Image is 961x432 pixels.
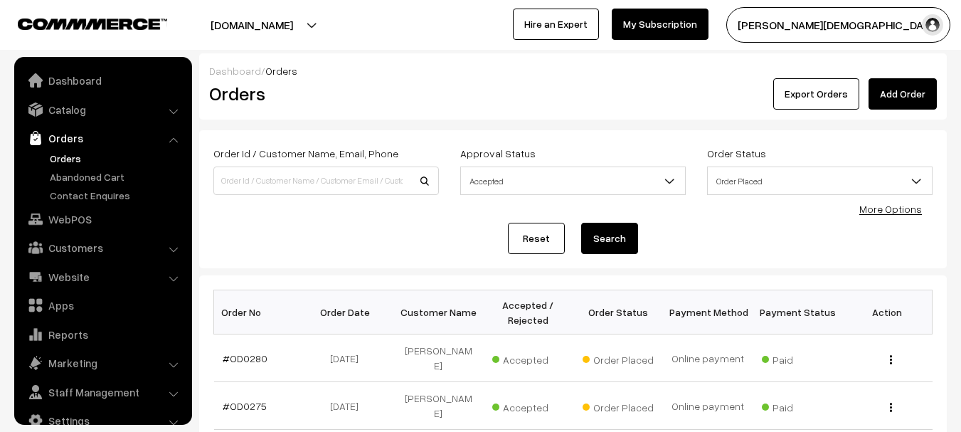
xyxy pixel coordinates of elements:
a: WebPOS [18,206,187,232]
td: Online payment [663,382,753,430]
a: Hire an Expert [513,9,599,40]
a: Abandoned Cart [46,169,187,184]
a: Customers [18,235,187,260]
a: Reports [18,322,187,347]
a: Reset [508,223,565,254]
span: Orders [265,65,297,77]
td: Online payment [663,334,753,382]
label: Approval Status [460,146,536,161]
a: Dashboard [209,65,261,77]
a: Marketing [18,350,187,376]
th: Action [842,290,932,334]
a: Website [18,264,187,290]
span: Paid [762,396,833,415]
th: Customer Name [393,290,483,334]
th: Order Date [304,290,393,334]
img: Menu [890,355,892,364]
a: COMMMERCE [18,14,142,31]
span: Accepted [461,169,685,194]
h2: Orders [209,83,437,105]
label: Order Id / Customer Name, Email, Phone [213,146,398,161]
button: [DOMAIN_NAME] [161,7,343,43]
span: Order Placed [583,349,654,367]
button: Search [581,223,638,254]
td: [PERSON_NAME] [393,382,483,430]
img: Menu [890,403,892,412]
span: Paid [762,349,833,367]
a: #OD0280 [223,352,267,364]
button: Export Orders [773,78,859,110]
span: Accepted [492,349,563,367]
label: Order Status [707,146,766,161]
a: Add Order [869,78,937,110]
span: Order Placed [708,169,932,194]
img: user [922,14,943,36]
a: Apps [18,293,187,318]
a: More Options [859,203,922,215]
th: Order No [214,290,304,334]
a: My Subscription [612,9,708,40]
th: Accepted / Rejected [483,290,573,334]
a: Contact Enquires [46,188,187,203]
span: Order Placed [707,167,933,195]
td: [DATE] [304,334,393,382]
a: Staff Management [18,379,187,405]
input: Order Id / Customer Name / Customer Email / Customer Phone [213,167,439,195]
td: [DATE] [304,382,393,430]
img: COMMMERCE [18,19,167,29]
a: #OD0275 [223,400,267,412]
span: Accepted [492,396,563,415]
span: Accepted [460,167,686,195]
a: Orders [46,151,187,166]
a: Catalog [18,97,187,122]
div: / [209,63,937,78]
a: Dashboard [18,68,187,93]
span: Order Placed [583,396,654,415]
th: Payment Method [663,290,753,334]
th: Payment Status [753,290,842,334]
th: Order Status [573,290,663,334]
td: [PERSON_NAME] [393,334,483,382]
a: Orders [18,125,187,151]
button: [PERSON_NAME][DEMOGRAPHIC_DATA] [726,7,950,43]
